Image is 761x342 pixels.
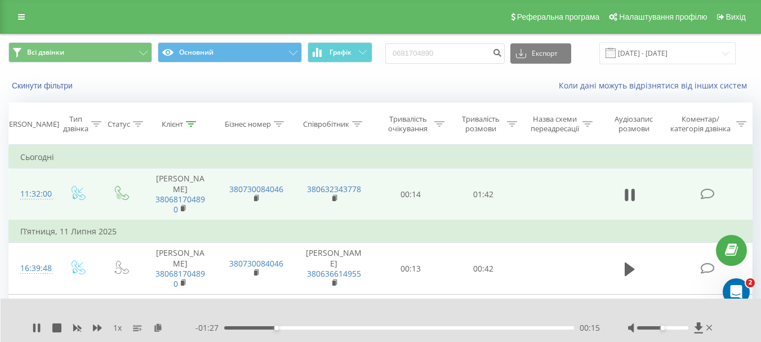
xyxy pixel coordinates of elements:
span: Реферальна програма [517,12,600,21]
div: Співробітник [303,119,349,129]
td: [PERSON_NAME] [293,243,375,295]
td: [PERSON_NAME] [143,168,218,220]
button: Скинути фільтри [8,81,78,91]
div: Accessibility label [660,326,665,330]
input: Пошук за номером [385,43,505,64]
a: 380730084046 [229,184,283,194]
td: Сьогодні [9,146,753,168]
div: Тривалість очікування [385,114,431,134]
div: [PERSON_NAME] [2,119,59,129]
button: Експорт [510,43,571,64]
button: Основний [158,42,301,63]
span: 00:15 [580,322,600,334]
div: Бізнес номер [225,119,271,129]
div: Клієнт [162,119,183,129]
td: 00:42 [447,243,520,295]
a: 380730084046 [229,258,283,269]
span: 2 [746,278,755,287]
a: 380681704890 [155,194,205,215]
td: 00:13 [375,243,447,295]
button: Всі дзвінки [8,42,152,63]
div: Тип дзвінка [63,114,88,134]
a: 380681704890 [155,268,205,289]
span: 1 x [113,322,122,334]
div: Аудіозапис розмови [606,114,662,134]
td: П’ятниця, 11 Липня 2025 [9,220,753,243]
a: 380632343778 [307,184,361,194]
div: Статус [108,119,130,129]
div: Тривалість розмови [457,114,504,134]
span: Налаштування профілю [619,12,707,21]
td: 01:42 [447,168,520,220]
div: 11:32:00 [20,183,44,205]
div: Accessibility label [274,326,279,330]
button: Графік [308,42,372,63]
span: Всі дзвінки [27,48,64,57]
td: 00:14 [375,168,447,220]
td: [PERSON_NAME] [143,243,218,295]
a: Коли дані можуть відрізнятися вiд інших систем [559,80,753,91]
div: Коментар/категорія дзвінка [667,114,733,134]
a: 380636614955 [307,268,361,279]
span: - 01:27 [195,322,224,334]
div: Назва схеми переадресації [530,114,580,134]
span: Графік [330,48,351,56]
span: Вихід [726,12,746,21]
div: 16:39:48 [20,257,44,279]
iframe: Intercom live chat [723,278,750,305]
